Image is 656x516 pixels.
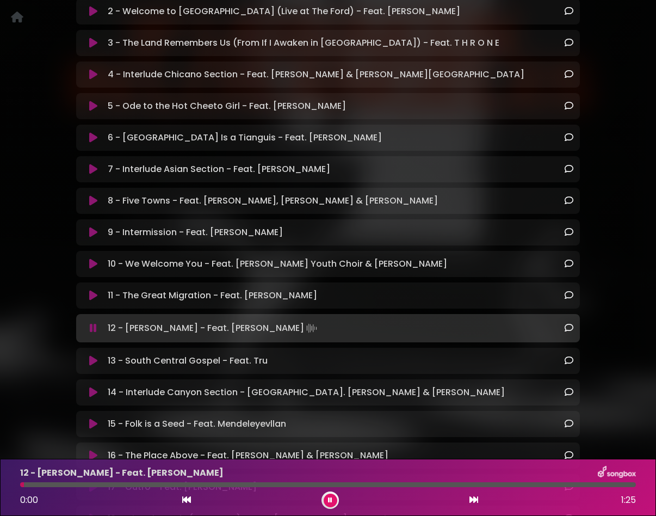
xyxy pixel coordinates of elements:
[108,68,524,81] p: 4 - Interlude Chicano Section - Feat. [PERSON_NAME] & [PERSON_NAME][GEOGRAPHIC_DATA]
[108,131,382,144] p: 6 - [GEOGRAPHIC_DATA] Is a Tianguis - Feat. [PERSON_NAME]
[621,494,636,507] span: 1:25
[304,321,319,336] img: waveform4.gif
[108,36,499,50] p: 3 - The Land Remembers Us (From If I Awaken in [GEOGRAPHIC_DATA]) - Feat. T H R O N E
[598,466,636,480] img: songbox-logo-white.png
[108,289,317,302] p: 11 - The Great Migration - Feat. [PERSON_NAME]
[108,386,505,399] p: 14 - Interlude Canyon Section - [GEOGRAPHIC_DATA]. [PERSON_NAME] & [PERSON_NAME]
[108,163,330,176] p: 7 - Interlude Asian Section - Feat. [PERSON_NAME]
[108,321,319,336] p: 12 - [PERSON_NAME] - Feat. [PERSON_NAME]
[108,5,460,18] p: 2 - Welcome to [GEOGRAPHIC_DATA] (Live at The Ford) - Feat. [PERSON_NAME]
[20,494,38,506] span: 0:00
[108,226,283,239] p: 9 - Intermission - Feat. [PERSON_NAME]
[108,449,388,462] p: 16 - The Place Above - Feat. [PERSON_NAME] & [PERSON_NAME]
[108,257,447,271] p: 10 - We Welcome You - Feat. [PERSON_NAME] Youth Choir & [PERSON_NAME]
[108,194,438,207] p: 8 - Five Towns - Feat. [PERSON_NAME], [PERSON_NAME] & [PERSON_NAME]
[20,466,224,480] p: 12 - [PERSON_NAME] - Feat. [PERSON_NAME]
[108,354,268,367] p: 13 - South Central Gospel - Feat. Tru
[108,417,286,431] p: 15 - Folk is a Seed - Feat. Mendeleyevllan
[108,100,346,113] p: 5 - Ode to the Hot Cheeto Girl - Feat. [PERSON_NAME]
